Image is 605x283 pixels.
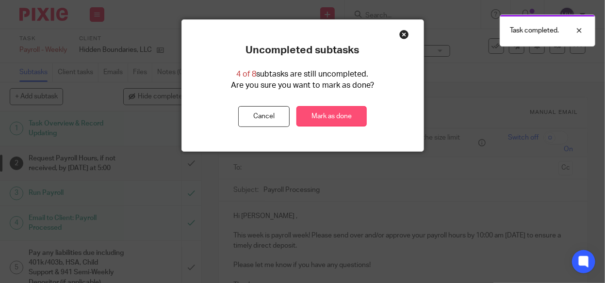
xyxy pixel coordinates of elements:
[231,80,374,91] p: Are you sure you want to mark as done?
[238,106,290,127] button: Cancel
[296,106,367,127] a: Mark as done
[246,44,360,57] p: Uncompleted subtasks
[237,70,257,78] span: 4 of 8
[510,26,559,35] p: Task completed.
[237,69,369,80] p: subtasks are still uncompleted.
